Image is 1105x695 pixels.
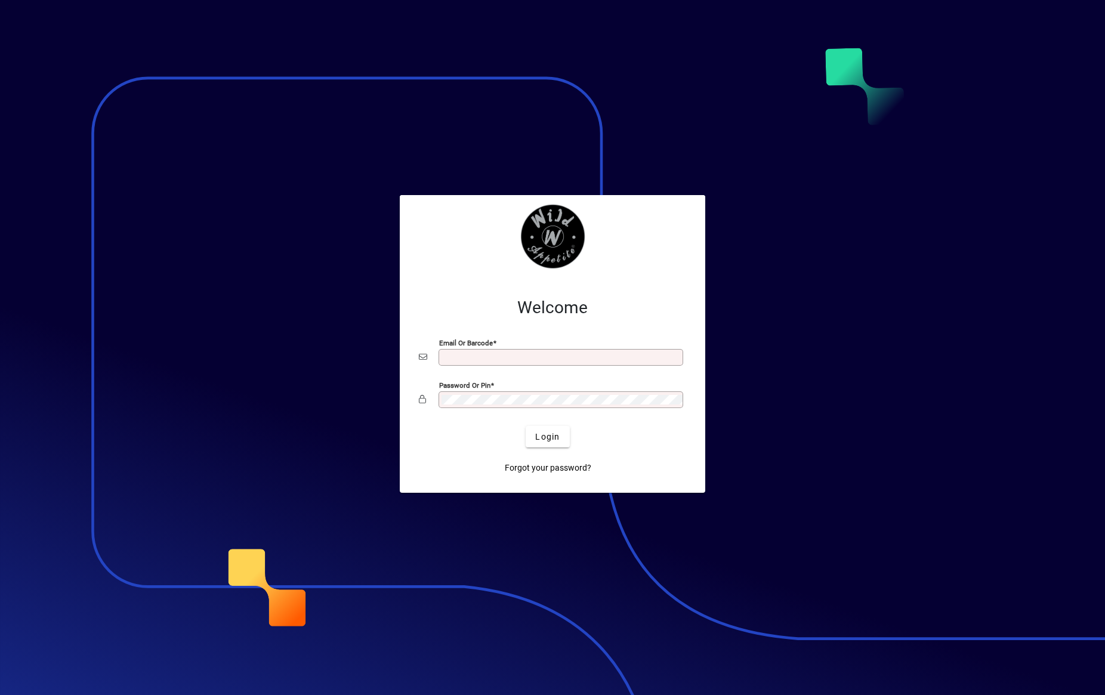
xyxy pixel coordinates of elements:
[526,426,569,447] button: Login
[500,457,596,478] a: Forgot your password?
[439,339,493,347] mat-label: Email or Barcode
[505,462,591,474] span: Forgot your password?
[535,431,560,443] span: Login
[439,381,490,390] mat-label: Password or Pin
[419,298,686,318] h2: Welcome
